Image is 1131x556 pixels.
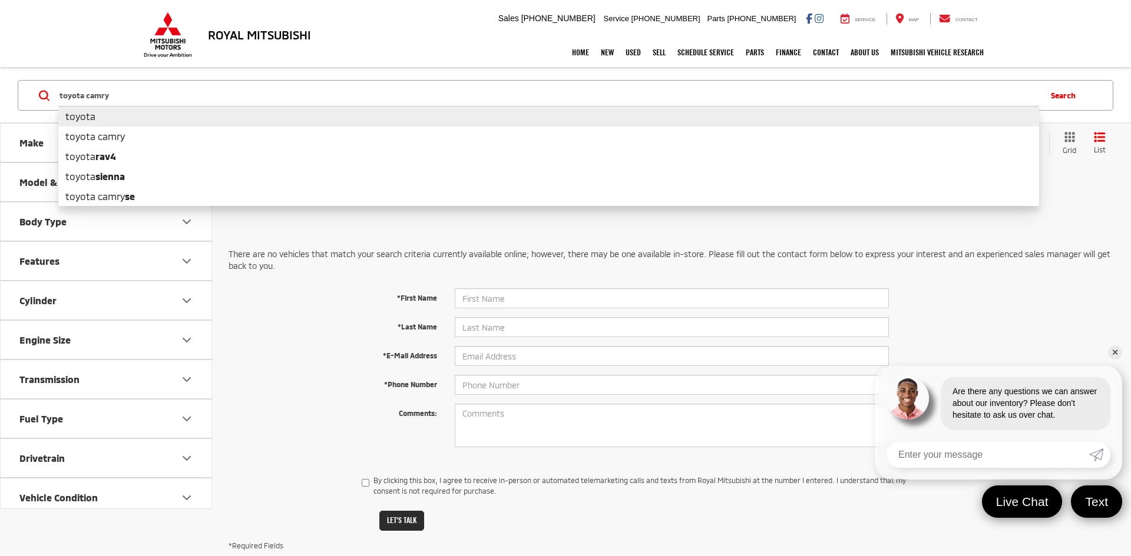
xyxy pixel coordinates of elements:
[180,254,194,268] div: Features
[707,14,725,23] span: Parts
[19,255,59,267] div: Features
[220,317,446,332] label: *Last Name
[770,38,807,67] a: Finance
[498,14,519,23] span: Sales
[1,399,213,438] button: Fuel TypeFuel Type
[58,106,1039,126] li: toyota
[887,442,1089,468] input: Enter your message
[19,452,65,464] div: Drivetrain
[58,187,1039,207] li: toyota camry
[455,317,889,337] input: Last Name
[1,124,213,162] button: MakeMake
[740,38,770,67] a: Parts: Opens in a new tab
[180,412,194,426] div: Fuel Type
[180,491,194,505] div: Vehicle Condition
[855,17,875,22] span: Service
[229,248,1115,272] p: There are no vehicles that match your search criteria currently available online; however, there ...
[1089,442,1110,468] a: Submit
[1049,131,1085,155] button: Grid View
[220,375,446,389] label: *Phone Number
[604,14,629,23] span: Service
[1071,485,1122,518] a: Text
[455,346,889,366] input: Email Address
[807,38,845,67] a: Contact
[990,494,1054,510] span: Live Chat
[19,177,80,188] div: Model & Trim
[180,372,194,387] div: Transmission
[887,377,929,420] img: Agent profile photo
[672,38,740,67] a: Schedule Service: Opens in a new tab
[125,191,135,202] b: se
[180,333,194,347] div: Engine Size
[631,14,700,23] span: [PHONE_NUMBER]
[930,13,987,25] a: Contact
[845,38,885,67] a: About Us
[620,38,647,67] a: Used
[379,511,424,531] button: Let's Talk
[58,147,1039,167] li: toyota
[180,294,194,308] div: Cylinder
[220,288,446,303] label: *First Name
[885,38,990,67] a: Mitsubishi Vehicle Research
[19,492,98,503] div: Vehicle Condition
[521,14,596,23] span: [PHONE_NUMBER]
[595,38,620,67] a: New
[95,151,116,162] b: rav4
[19,295,57,306] div: Cylinder
[1,478,213,517] button: Vehicle ConditionVehicle Condition
[362,475,369,491] input: By clicking this box, I agree to receive in-person or automated telemarketing calls and texts fro...
[887,13,928,25] a: Map
[1,439,213,477] button: DrivetrainDrivetrain
[982,485,1063,518] a: Live Chat
[955,17,978,22] span: Contact
[208,28,311,41] h3: Royal Mitsubishi
[19,374,80,385] div: Transmission
[95,171,125,182] b: sienna
[19,413,63,424] div: Fuel Type
[455,375,889,395] input: Phone Number
[1,281,213,319] button: CylinderCylinder
[1,163,213,201] button: Model & TrimModel & Trim
[806,14,812,23] a: Facebook: Click to visit our Facebook page
[1,321,213,359] button: Engine SizeEngine Size
[566,38,595,67] a: Home
[141,12,194,58] img: Mitsubishi
[58,167,1039,187] li: toyota
[1085,131,1115,155] button: List View
[19,216,67,227] div: Body Type
[180,215,194,229] div: Body Type
[229,541,283,550] small: *Required Fields
[220,346,446,361] label: *E-Mail Address
[1094,145,1106,155] span: List
[180,451,194,465] div: Drivetrain
[832,13,884,25] a: Service
[815,14,824,23] a: Instagram: Click to visit our Instagram page
[455,288,889,308] input: First Name
[1,242,213,280] button: FeaturesFeatures
[19,334,71,345] div: Engine Size
[647,38,672,67] a: Sell
[373,476,906,495] span: By clicking this box, I agree to receive in-person or automated telemarketing calls and texts fro...
[1079,494,1114,510] span: Text
[1,202,213,241] button: Body TypeBody Type
[58,81,1039,109] input: Search by Make, Model, or Keyword
[727,14,796,23] span: [PHONE_NUMBER]
[1063,145,1076,155] span: Grid
[220,404,446,418] label: Comments:
[1039,81,1093,110] button: Search
[58,126,1039,147] li: toyota camry
[909,17,919,22] span: Map
[1,360,213,398] button: TransmissionTransmission
[941,377,1110,430] div: Are there any questions we can answer about our inventory? Please don't hesitate to ask us over c...
[19,137,44,148] div: Make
